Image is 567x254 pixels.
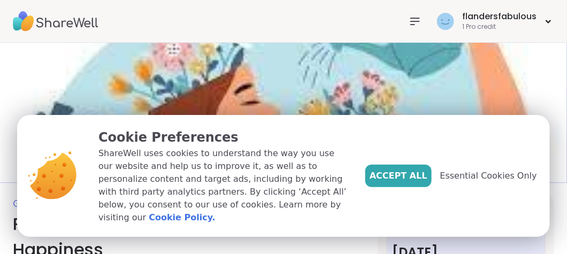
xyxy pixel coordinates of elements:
[13,3,98,40] img: ShareWell Nav Logo
[462,11,537,22] div: flandersfabulous
[98,128,348,147] p: Cookie Preferences
[149,211,215,224] a: Cookie Policy.
[462,22,537,32] div: 1 Pro credit
[98,147,348,224] p: ShareWell uses cookies to understand the way you use our website and help us to improve it, as we...
[437,13,454,30] img: flandersfabulous
[370,170,427,182] span: Accept All
[365,165,432,187] button: Accept All
[440,170,537,182] span: Essential Cookies Only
